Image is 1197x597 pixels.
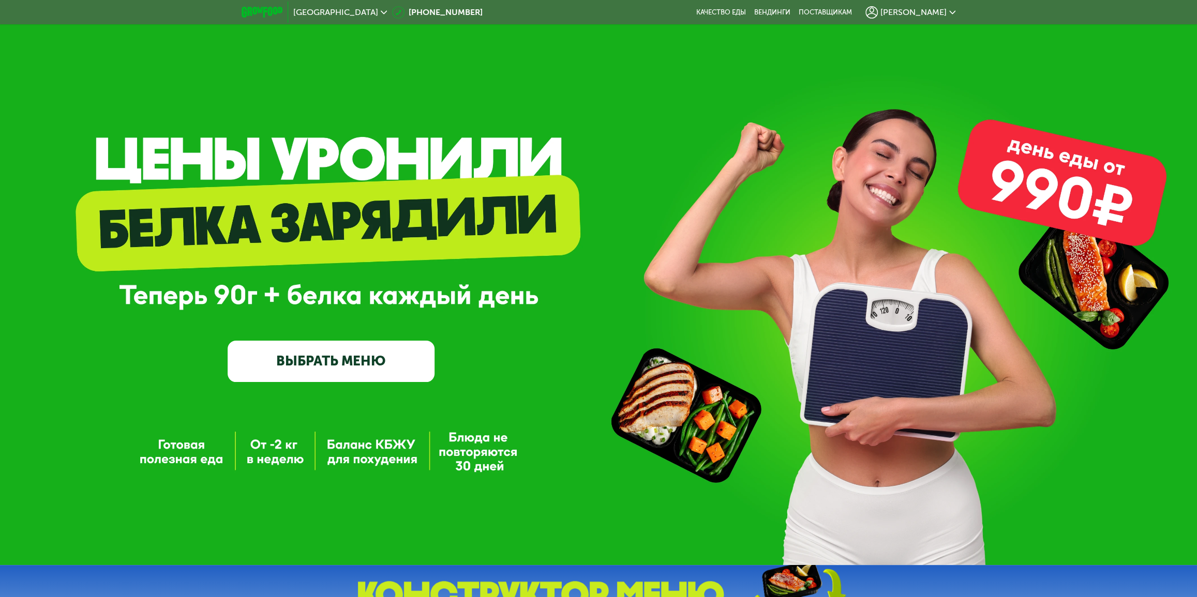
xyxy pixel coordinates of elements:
[228,341,435,382] a: ВЫБРАТЬ МЕНЮ
[392,6,483,19] a: [PHONE_NUMBER]
[754,8,790,17] a: Вендинги
[293,8,378,17] span: [GEOGRAPHIC_DATA]
[696,8,746,17] a: Качество еды
[799,8,852,17] div: поставщикам
[880,8,947,17] span: [PERSON_NAME]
